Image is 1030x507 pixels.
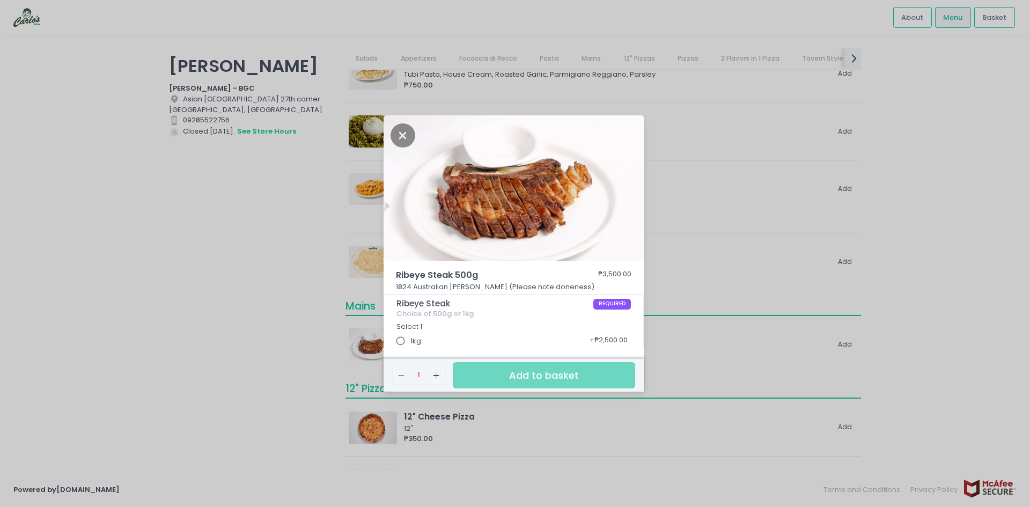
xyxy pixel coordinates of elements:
span: Ribeye Steak [396,299,593,308]
div: Choice of 500g or 1kg [396,310,631,318]
button: Close [391,129,415,140]
span: Select 1 [396,322,422,331]
img: Ribeye Steak 500g [384,115,644,261]
p: 1824 Australian [PERSON_NAME] (Please note doneness) [396,282,632,292]
span: Ribeye Steak 500g [396,269,573,282]
div: + ₱2,500.00 [586,331,631,351]
span: 1kg [410,336,421,347]
span: REQUIRED [593,299,631,310]
div: ₱3,500.00 [598,269,631,282]
button: Add to basket [453,362,635,388]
